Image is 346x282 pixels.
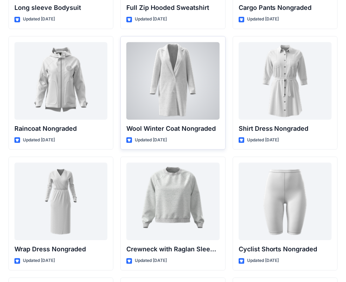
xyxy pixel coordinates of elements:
[126,42,219,119] a: Wool Winter Coat Nongraded
[239,124,332,134] p: Shirt Dress Nongraded
[14,42,107,119] a: Raincoat Nongraded
[239,3,332,13] p: Cargo Pants Nongraded
[14,163,107,240] a: Wrap Dress Nongraded
[247,257,279,264] p: Updated [DATE]
[126,3,219,13] p: Full Zip Hooded Sweatshirt
[14,124,107,134] p: Raincoat Nongraded
[135,257,167,264] p: Updated [DATE]
[126,163,219,240] a: Crewneck with Raglan Sleeve Nongraded
[247,16,279,23] p: Updated [DATE]
[23,136,55,144] p: Updated [DATE]
[247,136,279,144] p: Updated [DATE]
[14,3,107,13] p: Long sleeve Bodysuit
[14,244,107,254] p: Wrap Dress Nongraded
[23,16,55,23] p: Updated [DATE]
[239,163,332,240] a: Cyclist Shorts Nongraded
[126,244,219,254] p: Crewneck with Raglan Sleeve Nongraded
[126,124,219,134] p: Wool Winter Coat Nongraded
[23,257,55,264] p: Updated [DATE]
[135,16,167,23] p: Updated [DATE]
[135,136,167,144] p: Updated [DATE]
[239,244,332,254] p: Cyclist Shorts Nongraded
[239,42,332,119] a: Shirt Dress Nongraded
